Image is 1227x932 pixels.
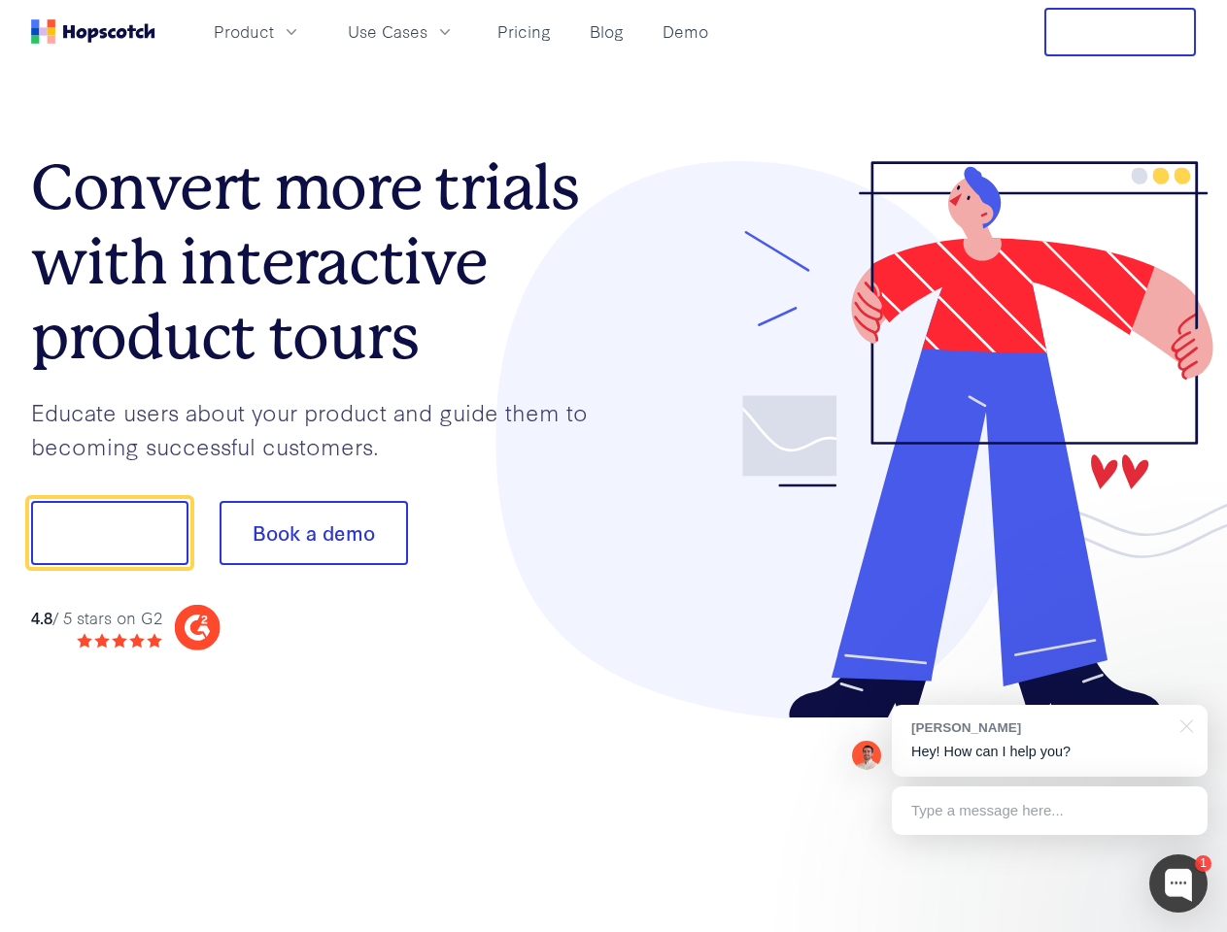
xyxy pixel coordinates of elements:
button: Book a demo [220,501,408,565]
div: [PERSON_NAME] [911,718,1169,737]
a: Blog [582,16,631,48]
button: Use Cases [336,16,466,48]
a: Home [31,19,155,44]
span: Product [214,19,274,44]
a: Pricing [490,16,559,48]
button: Free Trial [1044,8,1196,56]
strong: 4.8 [31,606,52,628]
div: / 5 stars on G2 [31,606,162,630]
span: Use Cases [348,19,427,44]
p: Educate users about your product and guide them to becoming successful customers. [31,395,614,462]
div: 1 [1195,855,1211,872]
div: Type a message here... [892,786,1208,835]
h1: Convert more trials with interactive product tours [31,150,614,374]
button: Show me! [31,501,188,565]
button: Product [202,16,313,48]
p: Hey! How can I help you? [911,742,1188,762]
a: Demo [655,16,716,48]
img: Mark Spera [852,741,881,770]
